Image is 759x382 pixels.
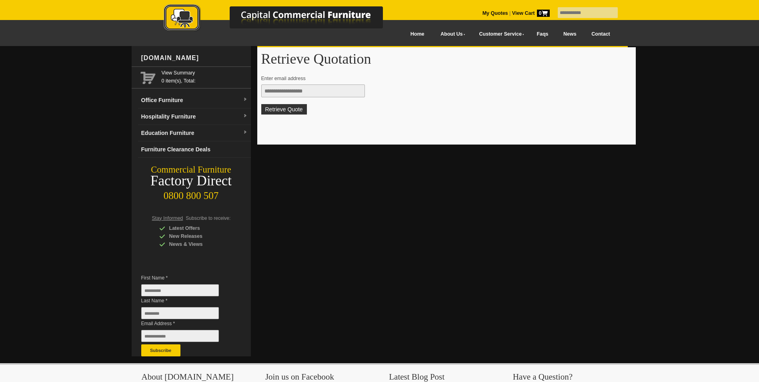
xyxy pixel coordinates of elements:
[141,284,219,296] input: First Name *
[138,46,251,70] div: [DOMAIN_NAME]
[142,4,422,33] img: Capital Commercial Furniture Logo
[556,25,584,43] a: News
[159,224,235,232] div: Latest Offers
[141,320,231,328] span: Email Address *
[162,69,248,77] a: View Summary
[138,141,251,158] a: Furniture Clearance Deals
[432,25,470,43] a: About Us
[132,175,251,187] div: Factory Direct
[162,69,248,84] span: 0 item(s), Total:
[138,92,251,109] a: Office Furnituredropdown
[159,232,235,240] div: New Releases
[132,186,251,201] div: 0800 800 507
[186,215,230,221] span: Subscribe to receive:
[141,274,231,282] span: First Name *
[138,125,251,141] a: Education Furnituredropdown
[261,104,307,115] button: Retrieve Quote
[261,74,624,82] p: Enter email address
[141,344,180,356] button: Subscribe
[141,297,231,305] span: Last Name *
[470,25,529,43] a: Customer Service
[243,114,248,119] img: dropdown
[529,25,556,43] a: Faqs
[483,10,508,16] a: My Quotes
[141,307,219,319] input: Last Name *
[243,130,248,135] img: dropdown
[511,10,549,16] a: View Cart0
[138,109,251,125] a: Hospitality Furnituredropdown
[261,51,632,66] h1: Retrieve Quotation
[512,10,550,16] strong: View Cart
[537,10,550,17] span: 0
[243,97,248,102] img: dropdown
[152,215,183,221] span: Stay Informed
[584,25,617,43] a: Contact
[142,4,422,36] a: Capital Commercial Furniture Logo
[141,330,219,342] input: Email Address *
[132,164,251,175] div: Commercial Furniture
[159,240,235,248] div: News & Views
